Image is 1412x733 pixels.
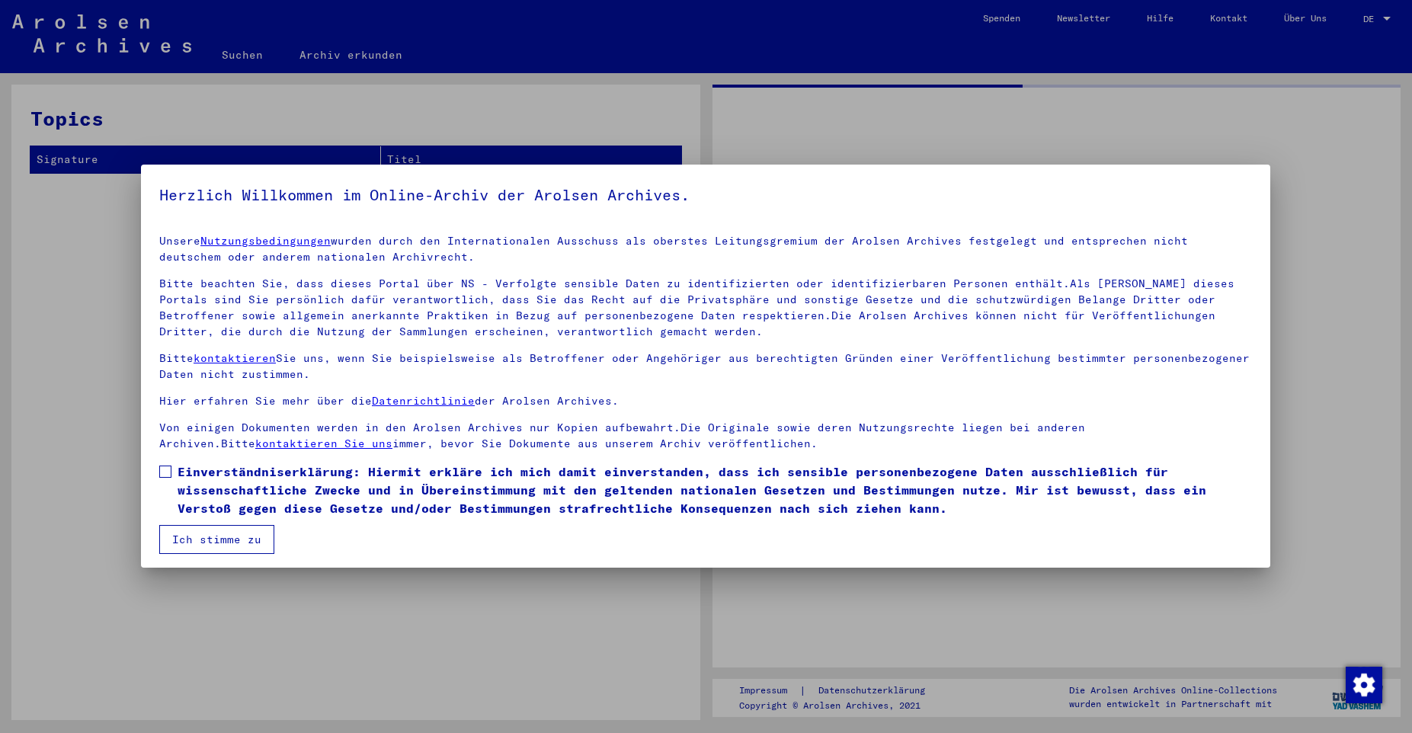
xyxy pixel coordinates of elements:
[1345,666,1382,703] div: Zustimmung ändern
[255,437,392,450] a: kontaktieren Sie uns
[159,525,274,554] button: Ich stimme zu
[159,350,1252,383] p: Bitte Sie uns, wenn Sie beispielsweise als Betroffener oder Angehöriger aus berechtigten Gründen ...
[159,183,1252,207] h5: Herzlich Willkommen im Online-Archiv der Arolsen Archives.
[372,394,475,408] a: Datenrichtlinie
[1346,667,1382,703] img: Zustimmung ändern
[159,276,1252,340] p: Bitte beachten Sie, dass dieses Portal über NS - Verfolgte sensible Daten zu identifizierten oder...
[159,420,1252,452] p: Von einigen Dokumenten werden in den Arolsen Archives nur Kopien aufbewahrt.Die Originale sowie d...
[159,393,1252,409] p: Hier erfahren Sie mehr über die der Arolsen Archives.
[194,351,276,365] a: kontaktieren
[178,463,1252,517] span: Einverständniserklärung: Hiermit erkläre ich mich damit einverstanden, dass ich sensible personen...
[200,234,331,248] a: Nutzungsbedingungen
[159,233,1252,265] p: Unsere wurden durch den Internationalen Ausschuss als oberstes Leitungsgremium der Arolsen Archiv...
